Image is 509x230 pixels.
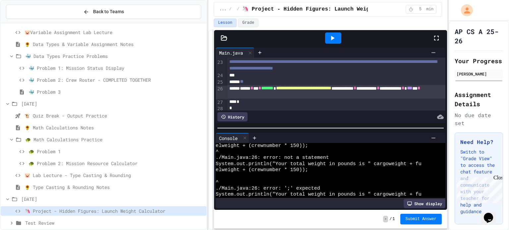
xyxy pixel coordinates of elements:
[460,138,497,146] h3: Need Help?
[25,53,204,60] span: 🐳 Data Types Practice Problems
[383,216,388,222] span: -
[406,216,437,222] span: Submit Answer
[238,19,258,27] button: Grade
[454,175,502,203] iframe: chat widget
[28,160,204,167] span: 🐢 Problem 2: Mission Resource Calculator
[216,79,224,86] div: 25
[216,135,241,142] div: Console
[216,167,308,173] span: elweight + (crewnumber * 150));
[93,8,124,15] span: Back to Teams
[28,88,204,95] span: 🐳 Problem 3
[216,99,224,106] div: 27
[237,7,239,12] span: /
[25,172,204,179] span: 🐷 Lab Lecture - Type Casting & Rounding
[216,48,254,58] div: Main.java
[216,161,422,167] span: System.out.println("Your total weight in pounds is " cargoweight + fu
[21,196,204,203] span: [DATE]
[25,41,204,48] span: 🌻 Data Types & Variable Assignment Notes
[216,155,329,161] span: ./Main.java:26: error: not a statement
[216,86,224,99] div: 26
[3,3,46,42] div: Chat with us now!Close
[214,19,237,27] button: Lesson
[25,207,204,214] span: 🦄 Project - Hidden Figures: Launch Weight Calculator
[455,56,503,66] h2: Your Progress
[6,5,201,19] button: Back to Teams
[454,3,475,18] div: My Account
[216,72,224,79] div: 24
[25,219,204,226] span: Test Review
[25,112,204,119] span: 🐮 Quiz Break - Output Practice
[455,27,503,45] h1: AP CS A 25-26
[216,133,249,143] div: Console
[216,186,320,192] span: ./Main.java:26: error: ';' expected
[21,100,204,107] span: [DATE]
[216,192,422,198] span: System.out.println("Your total weight in pounds is " cargoweight + fu
[415,7,426,12] span: 5
[219,7,227,12] span: ...
[216,49,246,56] div: Main.java
[216,143,308,149] span: elweight + (crewnumber * 150));
[229,7,232,12] span: /
[28,148,204,155] span: 🐢 Problem 1
[455,111,503,127] div: No due date set
[216,106,224,112] div: 28
[28,65,204,71] span: 🐳 Problem 1: Mission Status Display
[25,29,204,36] span: 🐷Variable Assignment Lab Lecture
[25,136,204,143] span: 🐢 Math Calculations Practice
[400,214,442,224] button: Submit Answer
[28,76,204,83] span: 🐳 Problem 2: Crew Roster - COMPLETED TOGETHER
[457,71,501,77] div: [PERSON_NAME]
[217,112,248,121] div: History
[25,184,204,191] span: 🌻 Type Casting & Rounding Notes
[25,124,204,131] span: 🌻 Math Calculations Notes
[216,149,219,155] span: ^
[242,5,411,13] span: 🦄 Project - Hidden Figures: Launch Weight Calculator
[460,149,497,215] p: Switch to "Grade View" to access the chat feature and communicate with your teacher for help and ...
[389,216,392,222] span: /
[392,216,395,222] span: 1
[216,179,219,185] span: ^
[455,90,503,109] h2: Assignment Details
[404,199,445,208] div: Show display
[426,7,434,12] span: min
[481,204,502,223] iframe: chat widget
[216,59,224,73] div: 23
